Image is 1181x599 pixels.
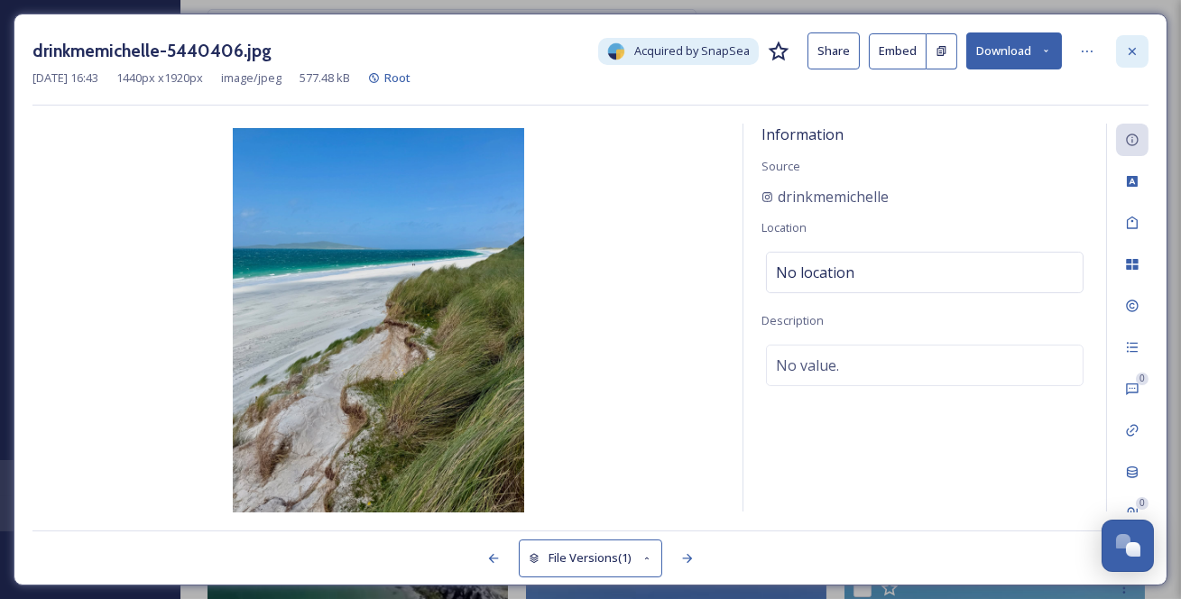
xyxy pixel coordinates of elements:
[761,186,889,207] a: drinkmemichelle
[607,42,625,60] img: snapsea-logo.png
[1102,520,1154,572] button: Open Chat
[32,38,272,64] h3: drinkmemichelle-5440406.jpg
[966,32,1062,69] button: Download
[221,69,281,87] span: image/jpeg
[32,69,98,87] span: [DATE] 16:43
[776,262,854,283] span: No location
[761,124,844,144] span: Information
[634,42,750,60] span: Acquired by SnapSea
[116,69,203,87] span: 1440 px x 1920 px
[32,128,724,516] img: drinkmemichelle-5440406.jpg
[300,69,350,87] span: 577.48 kB
[384,69,411,86] span: Root
[761,219,807,235] span: Location
[807,32,860,69] button: Share
[869,33,927,69] button: Embed
[1136,373,1149,385] div: 0
[519,539,663,576] button: File Versions(1)
[761,312,824,328] span: Description
[776,355,839,376] span: No value.
[1136,497,1149,510] div: 0
[761,158,800,174] span: Source
[778,186,889,207] span: drinkmemichelle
